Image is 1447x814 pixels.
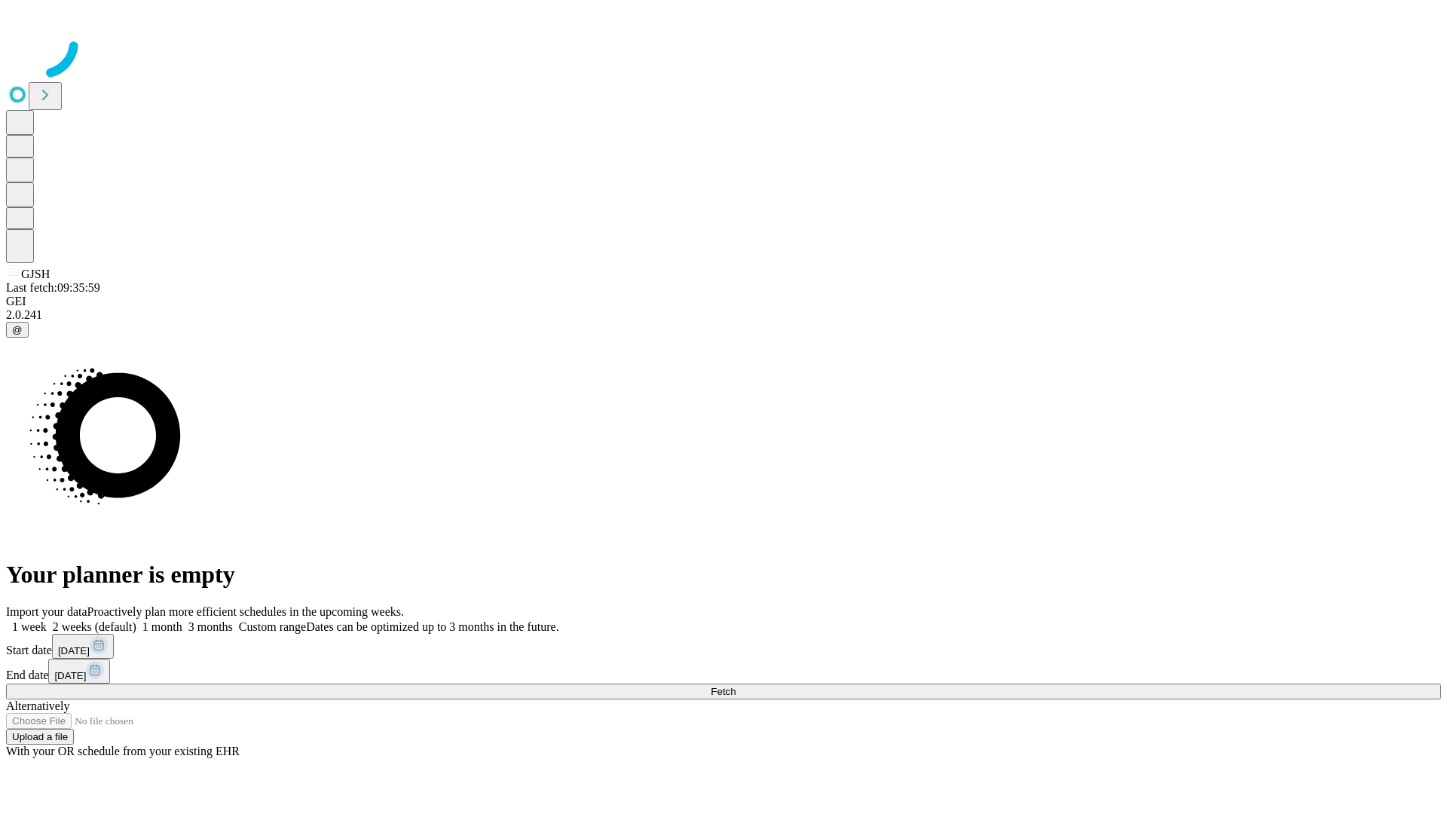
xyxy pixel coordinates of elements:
[52,634,114,659] button: [DATE]
[48,659,110,684] button: [DATE]
[54,670,86,681] span: [DATE]
[6,659,1441,684] div: End date
[188,620,233,633] span: 3 months
[6,684,1441,699] button: Fetch
[6,308,1441,322] div: 2.0.241
[6,561,1441,589] h1: Your planner is empty
[53,620,136,633] span: 2 weeks (default)
[306,620,558,633] span: Dates can be optimized up to 3 months in the future.
[6,281,100,294] span: Last fetch: 09:35:59
[21,268,50,280] span: GJSH
[58,645,90,656] span: [DATE]
[239,620,306,633] span: Custom range
[6,729,74,745] button: Upload a file
[142,620,182,633] span: 1 month
[6,322,29,338] button: @
[711,686,736,697] span: Fetch
[12,324,23,335] span: @
[12,620,47,633] span: 1 week
[6,605,87,618] span: Import your data
[6,295,1441,308] div: GEI
[87,605,404,618] span: Proactively plan more efficient schedules in the upcoming weeks.
[6,745,240,757] span: With your OR schedule from your existing EHR
[6,699,69,712] span: Alternatively
[6,634,1441,659] div: Start date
